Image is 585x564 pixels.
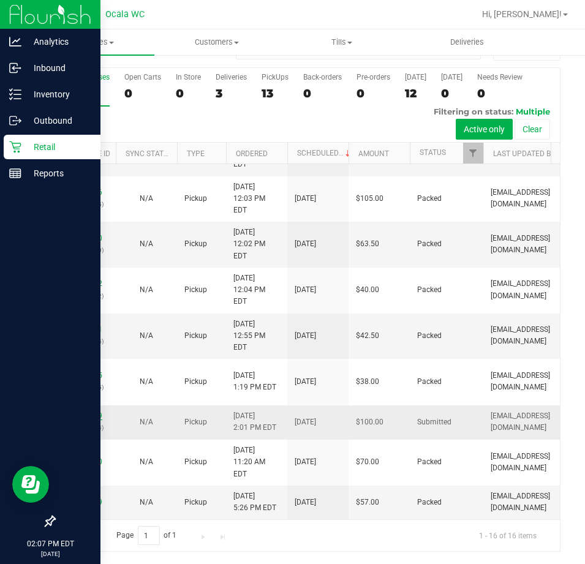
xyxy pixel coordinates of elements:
[295,497,316,508] span: [DATE]
[295,416,316,428] span: [DATE]
[463,143,483,164] a: Filter
[106,526,187,545] span: Page of 1
[233,445,280,480] span: [DATE] 11:20 AM EDT
[358,149,389,158] a: Amount
[140,284,153,296] button: N/A
[21,166,95,181] p: Reports
[184,330,207,342] span: Pickup
[295,376,316,388] span: [DATE]
[356,193,383,205] span: $105.00
[441,86,462,100] div: 0
[216,73,247,81] div: Deliveries
[155,37,279,48] span: Customers
[184,238,207,250] span: Pickup
[154,29,279,55] a: Customers
[176,86,201,100] div: 0
[6,549,95,558] p: [DATE]
[176,73,201,81] div: In Store
[140,497,153,508] button: N/A
[184,456,207,468] span: Pickup
[9,115,21,127] inline-svg: Outbound
[184,284,207,296] span: Pickup
[184,376,207,388] span: Pickup
[140,416,153,428] button: N/A
[434,37,500,48] span: Deliveries
[417,284,442,296] span: Packed
[303,73,342,81] div: Back-orders
[12,466,49,503] iframe: Resource center
[297,149,353,157] a: Scheduled
[357,73,390,81] div: Pre-orders
[279,29,404,55] a: Tills
[356,497,379,508] span: $57.00
[21,113,95,128] p: Outbound
[262,86,289,100] div: 13
[434,107,513,116] span: Filtering on status:
[356,238,379,250] span: $63.50
[21,34,95,49] p: Analytics
[477,73,523,81] div: Needs Review
[405,73,426,81] div: [DATE]
[441,73,462,81] div: [DATE]
[356,330,379,342] span: $42.50
[356,284,379,296] span: $40.00
[456,119,513,140] button: Active only
[493,149,555,158] a: Last Updated By
[187,149,205,158] a: Type
[233,318,280,354] span: [DATE] 12:55 PM EDT
[184,497,207,508] span: Pickup
[303,86,342,100] div: 0
[356,416,383,428] span: $100.00
[21,140,95,154] p: Retail
[126,149,173,158] a: Sync Status
[184,416,207,428] span: Pickup
[9,88,21,100] inline-svg: Inventory
[417,456,442,468] span: Packed
[216,86,247,100] div: 3
[233,370,276,393] span: [DATE] 1:19 PM EDT
[482,9,562,19] span: Hi, [PERSON_NAME]!
[233,491,276,514] span: [DATE] 5:26 PM EDT
[420,148,446,157] a: Status
[295,456,316,468] span: [DATE]
[469,526,546,544] span: 1 - 16 of 16 items
[262,73,289,81] div: PickUps
[233,227,280,262] span: [DATE] 12:02 PM EDT
[516,107,550,116] span: Multiple
[356,456,379,468] span: $70.00
[6,538,95,549] p: 02:07 PM EDT
[295,330,316,342] span: [DATE]
[140,238,153,250] button: N/A
[295,284,316,296] span: [DATE]
[140,498,153,506] span: Not Applicable
[184,193,207,205] span: Pickup
[124,73,161,81] div: Open Carts
[417,497,442,508] span: Packed
[140,418,153,426] span: Not Applicable
[124,86,161,100] div: 0
[477,86,523,100] div: 0
[21,87,95,102] p: Inventory
[140,330,153,342] button: N/A
[140,376,153,388] button: N/A
[140,285,153,294] span: Not Applicable
[356,376,379,388] span: $38.00
[21,61,95,75] p: Inbound
[138,526,160,545] input: 1
[140,194,153,203] span: Not Applicable
[140,377,153,386] span: Not Applicable
[9,62,21,74] inline-svg: Inbound
[295,238,316,250] span: [DATE]
[233,410,276,434] span: [DATE] 2:01 PM EDT
[515,119,550,140] button: Clear
[404,29,529,55] a: Deliveries
[140,331,153,340] span: Not Applicable
[9,141,21,153] inline-svg: Retail
[295,193,316,205] span: [DATE]
[9,167,21,179] inline-svg: Reports
[417,193,442,205] span: Packed
[417,416,451,428] span: Submitted
[357,86,390,100] div: 0
[105,9,145,20] span: Ocala WC
[405,86,426,100] div: 12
